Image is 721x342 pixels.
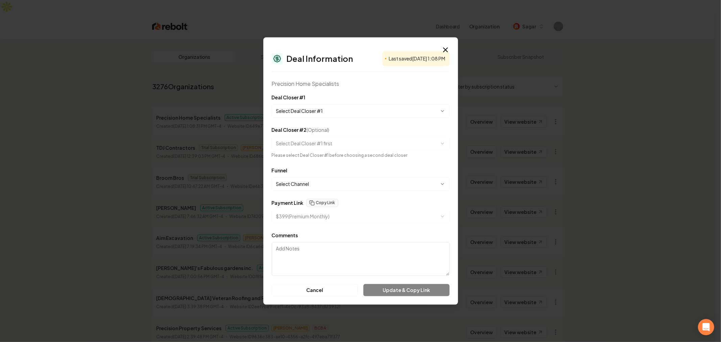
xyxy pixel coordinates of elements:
label: Comments [272,233,298,239]
button: Cancel [272,284,358,296]
label: Funnel [272,168,288,174]
button: Copy Link [306,199,338,207]
label: Deal Closer #2 [272,127,330,133]
span: Last saved [DATE] 1:08 PM [389,55,446,62]
div: Please select Deal Closer #1 before choosing a second deal closer [272,153,450,158]
h2: Deal Information [287,55,353,63]
span: (Optional) [307,127,330,133]
label: Payment Link [272,201,304,205]
label: Deal Closer #1 [272,95,306,101]
div: Precision Home Specialists [272,80,450,88]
